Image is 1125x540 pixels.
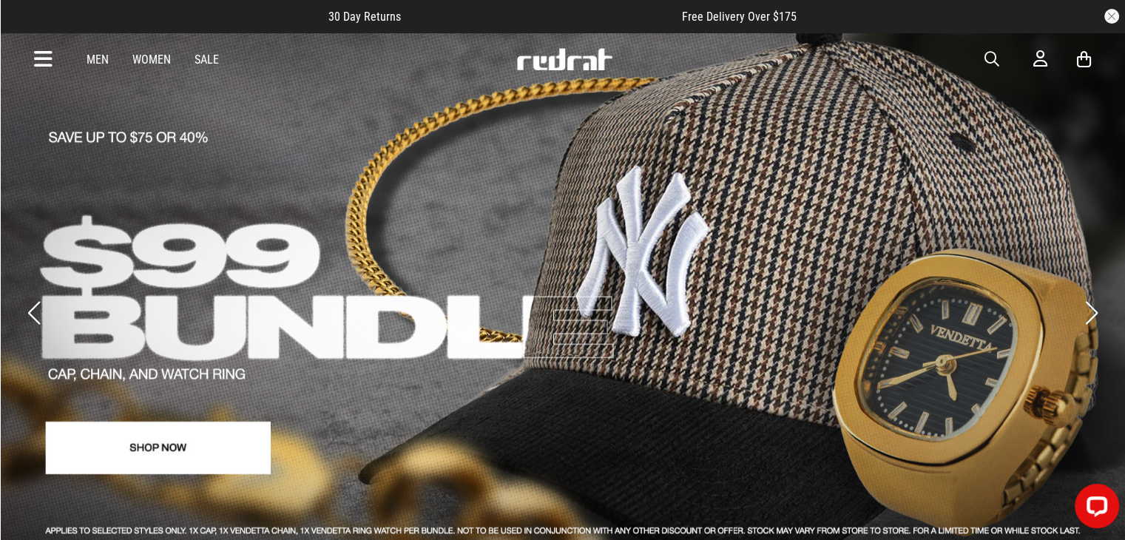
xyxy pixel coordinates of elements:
[1081,297,1101,329] button: Next slide
[195,53,219,67] a: Sale
[682,10,797,24] span: Free Delivery Over $175
[132,53,171,67] a: Women
[24,297,44,329] button: Previous slide
[1063,478,1125,540] iframe: LiveChat chat widget
[516,48,613,70] img: Redrat logo
[430,9,652,24] iframe: Customer reviews powered by Trustpilot
[328,10,401,24] span: 30 Day Returns
[87,53,109,67] a: Men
